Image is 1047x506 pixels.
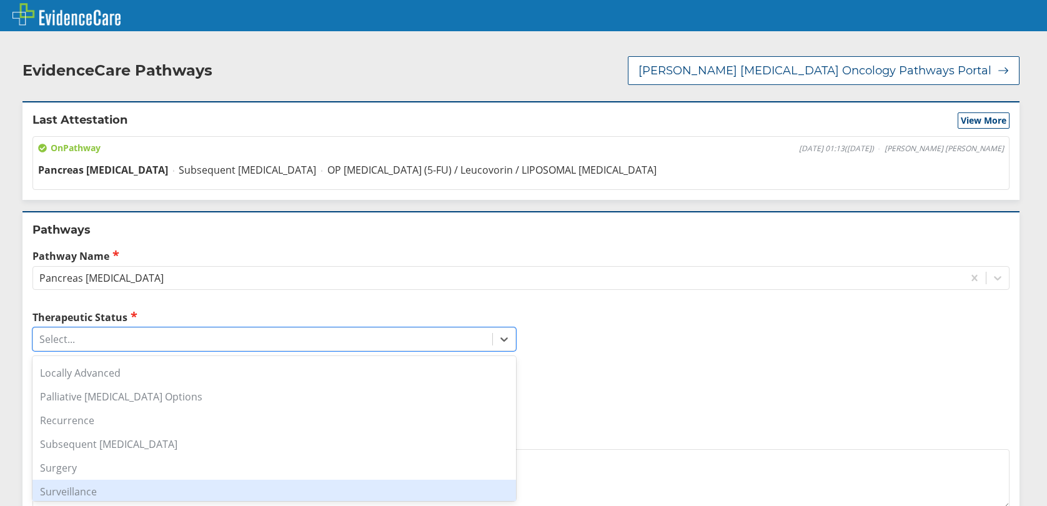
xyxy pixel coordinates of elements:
img: EvidenceCare [12,3,121,26]
label: Therapeutic Status [32,310,516,324]
button: View More [958,112,1010,129]
span: Subsequent [MEDICAL_DATA] [179,163,316,177]
h2: Last Attestation [32,112,127,129]
span: View More [961,114,1006,127]
span: OP [MEDICAL_DATA] (5-FU) / Leucovorin / LIPOSOMAL [MEDICAL_DATA] [327,163,657,177]
label: Pathway Name [32,249,1010,263]
button: [PERSON_NAME] [MEDICAL_DATA] Oncology Pathways Portal [628,56,1020,85]
div: Recurrence [32,409,516,432]
span: On Pathway [38,142,101,154]
div: Pancreas [MEDICAL_DATA] [39,271,164,285]
div: Surgery [32,456,516,480]
h2: EvidenceCare Pathways [22,61,212,80]
div: Locally Advanced [32,361,516,385]
div: Surveillance [32,480,516,504]
span: [DATE] 01:13 ( [DATE] ) [799,144,874,154]
div: Subsequent [MEDICAL_DATA] [32,432,516,456]
div: Palliative [MEDICAL_DATA] Options [32,385,516,409]
span: [PERSON_NAME] [MEDICAL_DATA] Oncology Pathways Portal [638,63,991,78]
div: Select... [39,332,75,346]
span: Pancreas [MEDICAL_DATA] [38,163,168,177]
h2: Pathways [32,222,1010,237]
span: [PERSON_NAME] [PERSON_NAME] [885,144,1004,154]
label: Additional Details [32,432,1010,446]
